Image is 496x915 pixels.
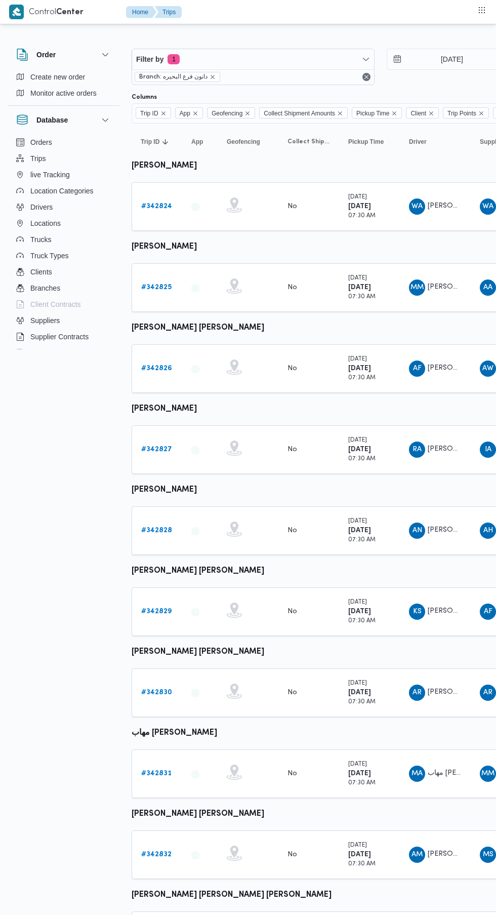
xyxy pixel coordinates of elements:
[480,766,496,782] div: Msaad Muhammad Athman Ahmad
[160,110,167,116] button: Remove Trip ID from selection in this group
[405,134,466,150] button: Driver
[428,446,485,452] span: [PERSON_NAME]
[480,361,496,377] div: Amaro Whaid Aataiah Jab Allah
[191,138,203,146] span: App
[484,604,492,620] span: AF
[8,134,119,353] div: Database
[168,54,180,64] span: 1 active filters
[481,766,494,782] span: MM
[8,69,119,105] div: Order
[413,604,422,620] span: KS
[409,847,425,863] div: Ahmad Muhammad Saaid Abadalsmd Aljmsai
[348,365,371,372] b: [DATE]
[482,198,493,215] span: WA
[348,861,376,867] small: 07:30 AM
[56,9,84,16] b: Center
[16,114,111,126] button: Database
[483,523,493,539] span: AH
[132,567,264,575] b: [PERSON_NAME] [PERSON_NAME]
[348,437,367,443] small: [DATE]
[348,138,384,146] span: Pickup Time
[348,213,376,219] small: 07:30 AM
[30,87,97,99] span: Monitor active orders
[413,361,422,377] span: AF
[132,891,332,899] b: [PERSON_NAME] [PERSON_NAME] [PERSON_NAME]
[141,444,172,456] a: #342827
[348,519,367,524] small: [DATE]
[409,138,427,146] span: Driver
[139,72,208,82] span: Branch: دانون فرع البحيره
[287,688,297,697] div: No
[12,183,115,199] button: Location Categories
[141,525,172,537] a: #342828
[482,361,493,377] span: AW
[287,138,330,146] span: Collect Shipment Amounts
[352,107,402,118] span: Pickup Time
[344,134,395,150] button: Pickup Time
[132,405,197,413] b: [PERSON_NAME]
[348,618,376,624] small: 07:30 AM
[391,110,397,116] button: Remove Pickup Time from selection in this group
[141,201,172,213] a: #342824
[348,446,371,453] b: [DATE]
[409,685,425,701] div: Amaro Rajab Abadalamunam Muhammad Alshrqaoi
[411,766,423,782] span: MA
[12,150,115,167] button: Trips
[135,72,220,82] span: Branch: دانون فرع البحيره
[348,456,376,462] small: 07:30 AM
[30,298,81,310] span: Client Contracts
[141,606,172,618] a: #342829
[12,264,115,280] button: Clients
[154,6,182,18] button: Trips
[132,162,197,170] b: [PERSON_NAME]
[12,134,115,150] button: Orders
[410,108,426,119] span: Client
[348,851,371,858] b: [DATE]
[12,69,115,85] button: Create new order
[30,169,70,181] span: live Tracking
[30,314,60,327] span: Suppliers
[161,138,170,146] svg: Sorted in descending order
[12,167,115,183] button: live Tracking
[141,687,172,699] a: #342830
[30,266,52,278] span: Clients
[141,849,172,861] a: #342832
[443,107,489,118] span: Trip Points
[348,689,371,696] b: [DATE]
[287,364,297,373] div: No
[348,770,371,777] b: [DATE]
[480,604,496,620] div: Ahmad Faroq Ahmad Jab Allah
[12,231,115,248] button: Trucks
[287,445,297,454] div: No
[412,685,422,701] span: AR
[409,280,425,296] div: Muhammad Mahmood Alsaid Azam
[287,283,297,292] div: No
[480,685,496,701] div: Amaro Rajab Abadalamunam Muhammad Alshrqaoi
[480,847,496,863] div: Muhammad Saaid Abadalsmd Aljmsai
[132,324,264,332] b: [PERSON_NAME] [PERSON_NAME]
[348,527,371,534] b: [DATE]
[406,107,439,118] span: Client
[483,685,492,701] span: AR
[30,152,46,165] span: Trips
[348,284,371,291] b: [DATE]
[348,843,367,848] small: [DATE]
[287,526,297,535] div: No
[348,294,376,300] small: 07:30 AM
[141,608,172,615] b: # 342829
[30,331,89,343] span: Supplier Contracts
[287,607,297,616] div: No
[447,108,476,119] span: Trip Points
[30,250,68,262] span: Truck Types
[348,600,367,605] small: [DATE]
[141,446,172,453] b: # 342827
[141,527,172,534] b: # 342828
[175,107,203,118] span: App
[410,280,424,296] span: MM
[136,107,171,118] span: Trip ID
[210,74,216,80] button: remove selected entity
[348,699,376,705] small: 07:30 AM
[348,194,367,200] small: [DATE]
[360,71,373,83] button: Remove
[480,442,496,458] div: Isalam Aataiah Jab Allah Muhammad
